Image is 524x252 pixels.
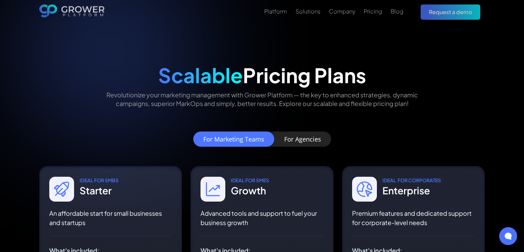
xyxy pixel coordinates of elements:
div: Starter [80,184,119,197]
div: For Agencies [284,136,321,143]
a: Request a demo [421,4,480,19]
p: Premium features and dedicated support for corporate-level needs [352,209,475,227]
div: Solutions [296,8,320,14]
div: Growth [231,184,269,197]
div: Blog [391,8,403,14]
div: IDEAL For SMes [231,177,269,184]
a: home [39,4,105,20]
div: IDEAL For SmbS [80,177,119,184]
p: An affordable start for small businesses and startups [49,209,172,227]
div: Company [329,8,355,14]
p: Advanced tools and support to fuel your business growth [201,209,323,227]
div: IDEAL For CORPORATES [382,177,441,184]
a: Solutions [296,7,320,16]
div: Enterprise [382,184,441,197]
a: Platform [264,7,287,16]
p: Revolutionize your marketing management with Grower Platform — the key to enhanced strategies, dy... [95,90,430,108]
span: Scalable [158,62,243,88]
a: Company [329,7,355,16]
div: Pricing Plans [158,63,366,87]
div: Platform [264,8,287,14]
a: Pricing [364,7,382,16]
div: Pricing [364,8,382,14]
a: Blog [391,7,403,16]
div: For Marketing Teams [203,136,264,143]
